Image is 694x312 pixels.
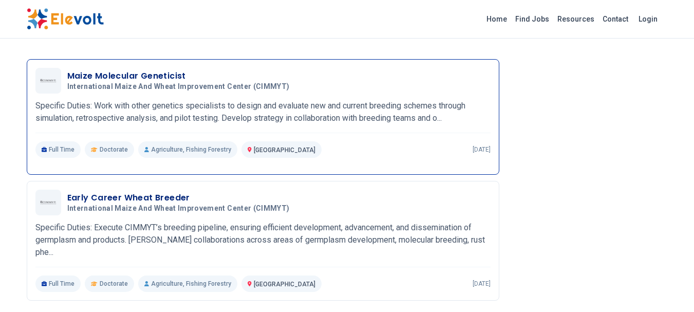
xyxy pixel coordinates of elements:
a: Home [482,11,511,27]
p: Full Time [35,141,81,158]
span: [GEOGRAPHIC_DATA] [254,281,315,288]
a: Find Jobs [511,11,553,27]
h3: Maize Molecular Geneticist [67,70,294,82]
p: Specific Duties: Execute CIMMYT’s breeding pipeline, ensuring efficient development, advancement,... [35,222,491,259]
a: International Maize and Wheat Improvement Center (CIMMYT)Maize Molecular GeneticistInternational ... [35,68,491,158]
p: Agriculture, Fishing Forestry [138,276,237,292]
span: International Maize and Wheat Improvement Center (CIMMYT) [67,204,290,213]
p: Full Time [35,276,81,292]
a: International Maize and Wheat Improvement Center (CIMMYT)Early Career Wheat BreederInternational ... [35,190,491,292]
span: [GEOGRAPHIC_DATA] [254,146,315,154]
iframe: Chat Widget [643,263,694,312]
p: [DATE] [473,145,491,154]
a: Login [632,9,664,29]
span: Doctorate [100,145,128,154]
p: [DATE] [473,280,491,288]
p: Agriculture, Fishing Forestry [138,141,237,158]
span: International Maize and Wheat Improvement Center (CIMMYT) [67,82,290,91]
p: Specific Duties: Work with other genetics specialists to design and evaluate new and current bree... [35,100,491,124]
img: Elevolt [27,8,104,30]
h3: Early Career Wheat Breeder [67,192,294,204]
img: International Maize and Wheat Improvement Center (CIMMYT) [38,78,59,84]
span: Doctorate [100,280,128,288]
img: International Maize and Wheat Improvement Center (CIMMYT) [38,200,59,206]
a: Contact [598,11,632,27]
a: Resources [553,11,598,27]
